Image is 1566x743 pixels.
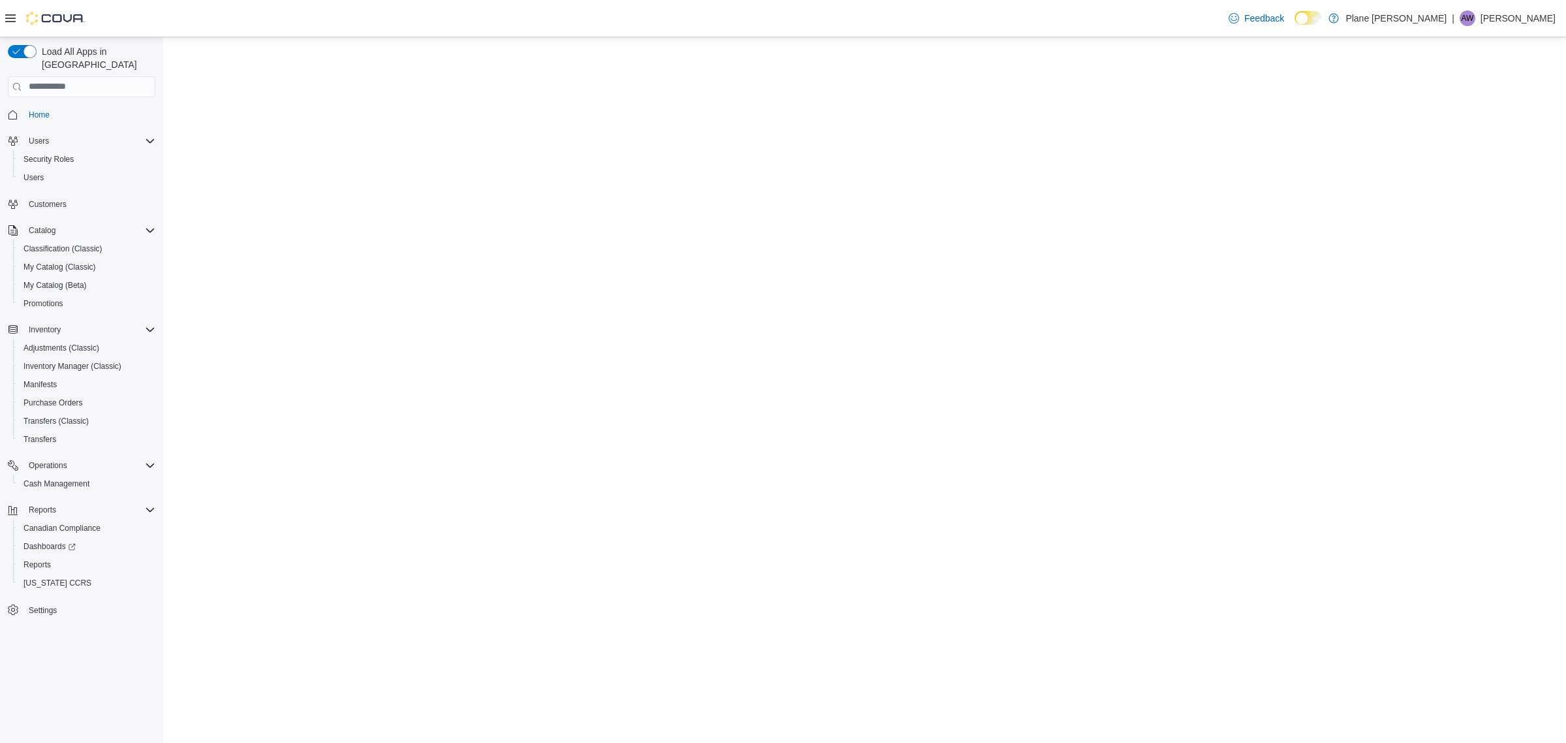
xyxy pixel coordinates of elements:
[23,416,89,426] span: Transfers (Classic)
[23,601,155,618] span: Settings
[3,195,161,213] button: Customers
[23,361,121,371] span: Inventory Manager (Classic)
[23,458,72,473] button: Operations
[13,357,161,375] button: Inventory Manager (Classic)
[18,557,155,573] span: Reports
[18,358,127,374] a: Inventory Manager (Classic)
[13,519,161,537] button: Canadian Compliance
[13,556,161,574] button: Reports
[1452,10,1454,26] p: |
[13,430,161,449] button: Transfers
[3,221,161,240] button: Catalog
[23,502,155,518] span: Reports
[23,398,83,408] span: Purchase Orders
[18,520,106,536] a: Canadian Compliance
[18,377,155,392] span: Manifests
[13,375,161,394] button: Manifests
[13,475,161,493] button: Cash Management
[23,479,89,489] span: Cash Management
[3,132,161,150] button: Users
[29,136,49,146] span: Users
[13,339,161,357] button: Adjustments (Classic)
[3,600,161,619] button: Settings
[18,413,94,429] a: Transfers (Classic)
[3,456,161,475] button: Operations
[26,12,85,25] img: Cova
[18,395,88,411] a: Purchase Orders
[23,343,99,353] span: Adjustments (Classic)
[23,523,100,533] span: Canadian Compliance
[18,296,69,311] a: Promotions
[18,151,79,167] a: Security Roles
[29,199,67,210] span: Customers
[18,520,155,536] span: Canadian Compliance
[23,106,155,123] span: Home
[13,276,161,294] button: My Catalog (Beta)
[13,537,161,556] a: Dashboards
[18,259,101,275] a: My Catalog (Classic)
[13,258,161,276] button: My Catalog (Classic)
[23,541,76,552] span: Dashboards
[13,294,161,313] button: Promotions
[18,413,155,429] span: Transfers (Classic)
[1244,12,1284,25] span: Feedback
[23,280,87,291] span: My Catalog (Beta)
[13,394,161,412] button: Purchase Orders
[18,432,155,447] span: Transfers
[23,578,91,588] span: [US_STATE] CCRS
[18,358,155,374] span: Inventory Manager (Classic)
[23,322,66,338] button: Inventory
[23,154,74,165] span: Security Roles
[18,170,155,185] span: Users
[18,170,49,185] a: Users
[13,574,161,592] button: [US_STATE] CCRS
[18,476,95,492] a: Cash Management
[23,434,56,445] span: Transfers
[18,395,155,411] span: Purchase Orders
[23,133,54,149] button: Users
[13,168,161,187] button: Users
[18,557,56,573] a: Reports
[18,539,81,554] a: Dashboards
[18,259,155,275] span: My Catalog (Classic)
[18,241,155,257] span: Classification (Classic)
[18,277,155,293] span: My Catalog (Beta)
[1460,10,1475,26] div: Auston Wilson
[18,151,155,167] span: Security Roles
[29,324,61,335] span: Inventory
[23,603,62,618] a: Settings
[18,296,155,311] span: Promotions
[3,321,161,339] button: Inventory
[18,575,155,591] span: Washington CCRS
[29,605,57,616] span: Settings
[23,223,155,238] span: Catalog
[13,240,161,258] button: Classification (Classic)
[23,298,63,309] span: Promotions
[23,560,51,570] span: Reports
[23,502,61,518] button: Reports
[23,107,55,123] a: Home
[23,244,102,254] span: Classification (Classic)
[1295,11,1322,25] input: Dark Mode
[18,241,108,257] a: Classification (Classic)
[23,196,155,212] span: Customers
[3,501,161,519] button: Reports
[23,322,155,338] span: Inventory
[8,100,155,654] nav: Complex example
[13,412,161,430] button: Transfers (Classic)
[29,110,50,120] span: Home
[18,575,97,591] a: [US_STATE] CCRS
[18,340,104,356] a: Adjustments (Classic)
[37,45,155,71] span: Load All Apps in [GEOGRAPHIC_DATA]
[23,197,72,212] a: Customers
[29,460,67,471] span: Operations
[1223,5,1289,31] a: Feedback
[1481,10,1556,26] p: [PERSON_NAME]
[18,432,61,447] a: Transfers
[1461,10,1473,26] span: AW
[3,105,161,124] button: Home
[23,223,61,238] button: Catalog
[18,340,155,356] span: Adjustments (Classic)
[18,377,62,392] a: Manifests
